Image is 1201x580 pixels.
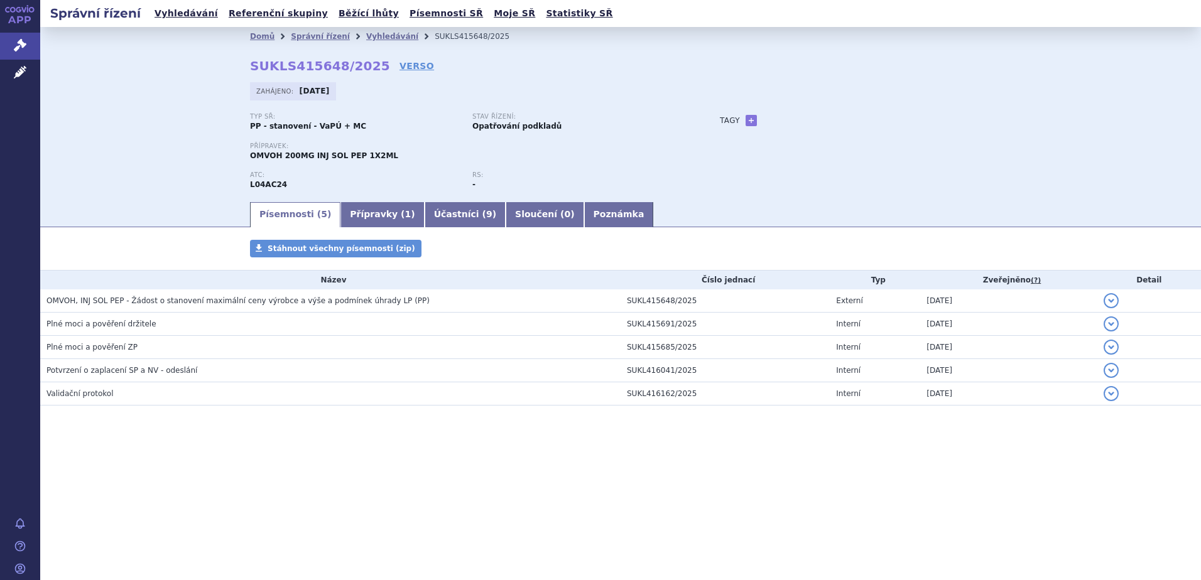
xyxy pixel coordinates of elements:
td: [DATE] [920,313,1097,336]
a: Moje SŘ [490,5,539,22]
p: ATC: [250,171,460,179]
td: SUKL416162/2025 [621,382,830,405]
a: Účastníci (9) [425,202,506,227]
a: Vyhledávání [151,5,222,22]
abbr: (?) [1031,276,1041,285]
span: Interní [836,366,861,375]
p: Stav řízení: [472,113,682,121]
strong: SUKLS415648/2025 [250,58,390,73]
span: Interní [836,343,861,352]
th: Typ [830,271,920,289]
td: [DATE] [920,336,1097,359]
strong: PP - stanovení - VaPÚ + MC [250,122,366,131]
p: Přípravek: [250,142,695,150]
span: OMVOH, INJ SOL PEP - Žádost o stanovení maximální ceny výrobce a výše a podmínek úhrady LP (PP) [46,296,430,305]
strong: - [472,180,476,189]
a: Statistiky SŘ [542,5,616,22]
span: Potvrzení o zaplacení SP a NV - odeslání [46,366,197,375]
span: Zahájeno: [256,86,296,96]
span: Externí [836,296,862,305]
a: Poznámka [584,202,654,227]
button: detail [1104,340,1119,355]
a: VERSO [399,60,434,72]
a: Sloučení (0) [506,202,584,227]
a: Správní řízení [291,32,350,41]
td: SUKL415691/2025 [621,313,830,336]
a: Domů [250,32,274,41]
span: Plné moci a pověření ZP [46,343,138,352]
a: Písemnosti SŘ [406,5,487,22]
td: [DATE] [920,359,1097,382]
td: SUKL416041/2025 [621,359,830,382]
button: detail [1104,316,1119,331]
h3: Tagy [720,113,740,128]
button: detail [1104,363,1119,378]
span: Plné moci a pověření držitele [46,320,156,328]
td: [DATE] [920,289,1097,313]
a: Vyhledávání [366,32,418,41]
h2: Správní řízení [40,4,151,22]
button: detail [1104,293,1119,308]
span: Interní [836,389,861,398]
span: 5 [321,209,327,219]
span: 9 [486,209,492,219]
td: SUKL415648/2025 [621,289,830,313]
strong: MIRIKIZUMAB [250,180,287,189]
button: detail [1104,386,1119,401]
th: Zveřejněno [920,271,1097,289]
th: Detail [1097,271,1201,289]
li: SUKLS415648/2025 [435,27,526,46]
p: RS: [472,171,682,179]
span: 1 [405,209,411,219]
span: OMVOH 200MG INJ SOL PEP 1X2ML [250,151,398,160]
a: Běžící lhůty [335,5,403,22]
a: Písemnosti (5) [250,202,340,227]
span: Validační protokol [46,389,114,398]
span: Stáhnout všechny písemnosti (zip) [268,244,415,253]
td: SUKL415685/2025 [621,336,830,359]
a: + [746,115,757,126]
strong: [DATE] [300,87,330,95]
p: Typ SŘ: [250,113,460,121]
span: Interní [836,320,861,328]
strong: Opatřování podkladů [472,122,562,131]
th: Název [40,271,621,289]
td: [DATE] [920,382,1097,405]
a: Stáhnout všechny písemnosti (zip) [250,240,421,257]
a: Referenční skupiny [225,5,332,22]
a: Přípravky (1) [340,202,424,227]
th: Číslo jednací [621,271,830,289]
span: 0 [564,209,570,219]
